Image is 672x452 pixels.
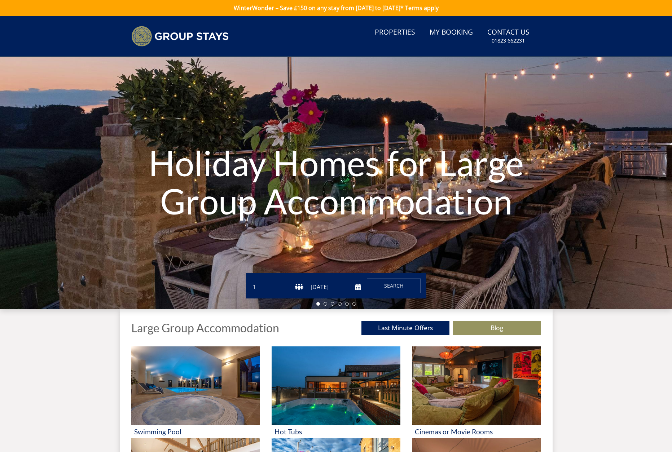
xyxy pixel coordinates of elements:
img: 'Swimming Pool' - Large Group Accommodation Holiday Ideas [131,346,260,425]
a: My Booking [427,25,476,41]
img: Group Stays [131,26,229,46]
input: Arrival Date [309,281,361,293]
h3: Swimming Pool [134,428,257,435]
h3: Cinemas or Movie Rooms [415,428,538,435]
small: 01823 662231 [492,37,525,44]
a: 'Cinemas or Movie Rooms' - Large Group Accommodation Holiday Ideas Cinemas or Movie Rooms [412,346,541,438]
img: 'Cinemas or Movie Rooms' - Large Group Accommodation Holiday Ideas [412,346,541,425]
a: Last Minute Offers [361,321,449,335]
span: Search [384,282,404,289]
img: 'Hot Tubs' - Large Group Accommodation Holiday Ideas [272,346,400,425]
a: 'Hot Tubs' - Large Group Accommodation Holiday Ideas Hot Tubs [272,346,400,438]
button: Search [367,279,421,293]
a: Contact Us01823 662231 [484,25,532,48]
a: 'Swimming Pool' - Large Group Accommodation Holiday Ideas Swimming Pool [131,346,260,438]
h1: Holiday Homes for Large Group Accommodation [101,129,571,234]
a: Blog [453,321,541,335]
h1: Large Group Accommodation [131,322,279,334]
h3: Hot Tubs [274,428,398,435]
a: Properties [372,25,418,41]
